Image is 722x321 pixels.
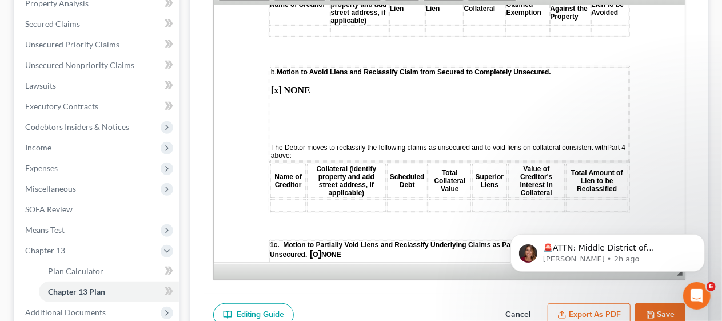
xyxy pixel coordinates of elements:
[25,19,80,29] span: Secured Claims
[493,210,722,290] iframe: Intercom notifications message
[39,261,179,282] a: Plan Calculator
[63,63,337,71] strong: Motion to Avoid Liens and Reclassify Claim from Secured to Completely Unsecured.
[57,80,97,90] strong: [x] NONE
[107,245,127,253] strong: NONE
[57,63,337,71] span: b.
[16,34,179,55] a: Unsecured Priority Claims
[25,245,65,255] span: Chapter 13
[48,266,103,276] span: Plan Calculator
[221,164,252,188] span: Total Collateral Value
[25,39,119,49] span: Unsecured Priority Claims
[103,160,163,192] span: Collateral (identify property and add street address, if applicable)
[25,101,98,111] span: Executory Contracts
[61,168,87,184] span: Name of Creditor
[25,307,106,317] span: Additional Documents
[16,76,179,96] a: Lawsuits
[25,60,134,70] span: Unsecured Nonpriority Claims
[16,96,179,117] a: Executory Contracts
[176,168,211,184] span: Scheduled Debt
[707,282,716,291] span: 6
[262,168,290,184] span: Superior Liens
[16,14,179,34] a: Secured Claims
[16,55,179,76] a: Unsecured Nonpriority Claims
[25,122,129,132] span: Codebtors Insiders & Notices
[25,142,51,152] span: Income
[57,138,393,146] span: The Debtor moves to reclassify the following claims as unsecured and to void liens on collateral ...
[16,199,179,220] a: SOFA Review
[25,184,76,193] span: Miscellaneous
[25,163,58,173] span: Expenses
[56,236,387,253] strong: 1c. Motion to Partially Void Liens and Reclassify Underlying Claims as Partially Secured and Part...
[25,204,73,214] span: SOFA Review
[214,5,685,263] iframe: Rich Text Editor, document-ckeditor
[25,225,65,235] span: Means Test
[306,160,339,192] span: Value of Creditor's Interest in Collateral
[683,282,711,310] iframe: Intercom live chat
[25,81,56,90] span: Lawsuits
[96,244,107,253] span: [o]
[357,164,409,188] span: Total Amount of Lien to be Reclassified
[39,282,179,302] a: Chapter 13 Plan
[57,138,412,154] span: Part 4 above:
[48,287,105,296] span: Chapter 13 Plan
